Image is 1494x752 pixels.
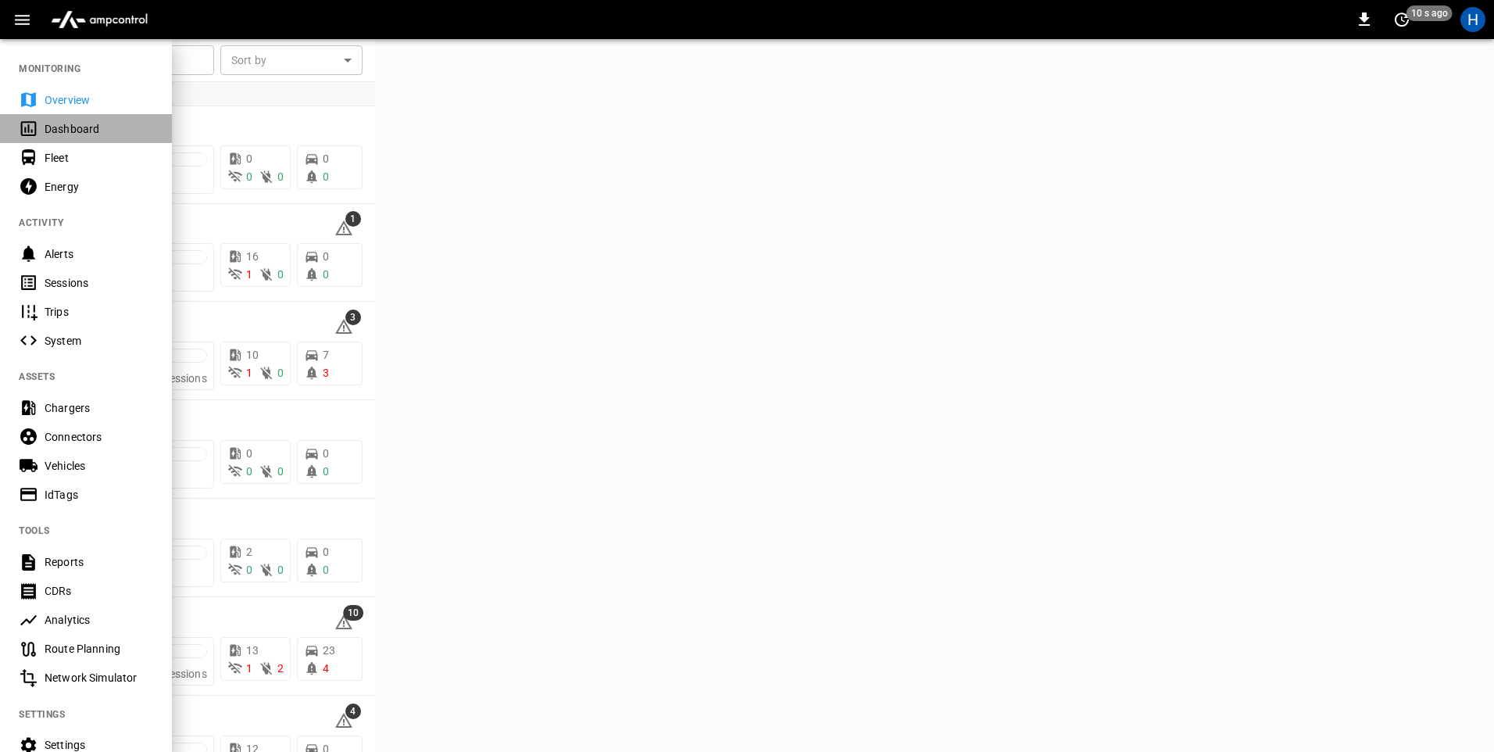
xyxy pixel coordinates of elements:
[45,458,153,474] div: Vehicles
[45,583,153,599] div: CDRs
[45,487,153,503] div: IdTags
[45,429,153,445] div: Connectors
[1389,7,1414,32] button: set refresh interval
[45,612,153,628] div: Analytics
[45,121,153,137] div: Dashboard
[45,304,153,320] div: Trips
[45,670,153,686] div: Network Simulator
[45,641,153,657] div: Route Planning
[45,400,153,416] div: Chargers
[45,333,153,349] div: System
[45,150,153,166] div: Fleet
[45,179,153,195] div: Energy
[45,275,153,291] div: Sessions
[45,5,154,34] img: ampcontrol.io logo
[45,554,153,570] div: Reports
[1460,7,1485,32] div: profile-icon
[45,92,153,108] div: Overview
[45,246,153,262] div: Alerts
[1406,5,1453,21] span: 10 s ago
